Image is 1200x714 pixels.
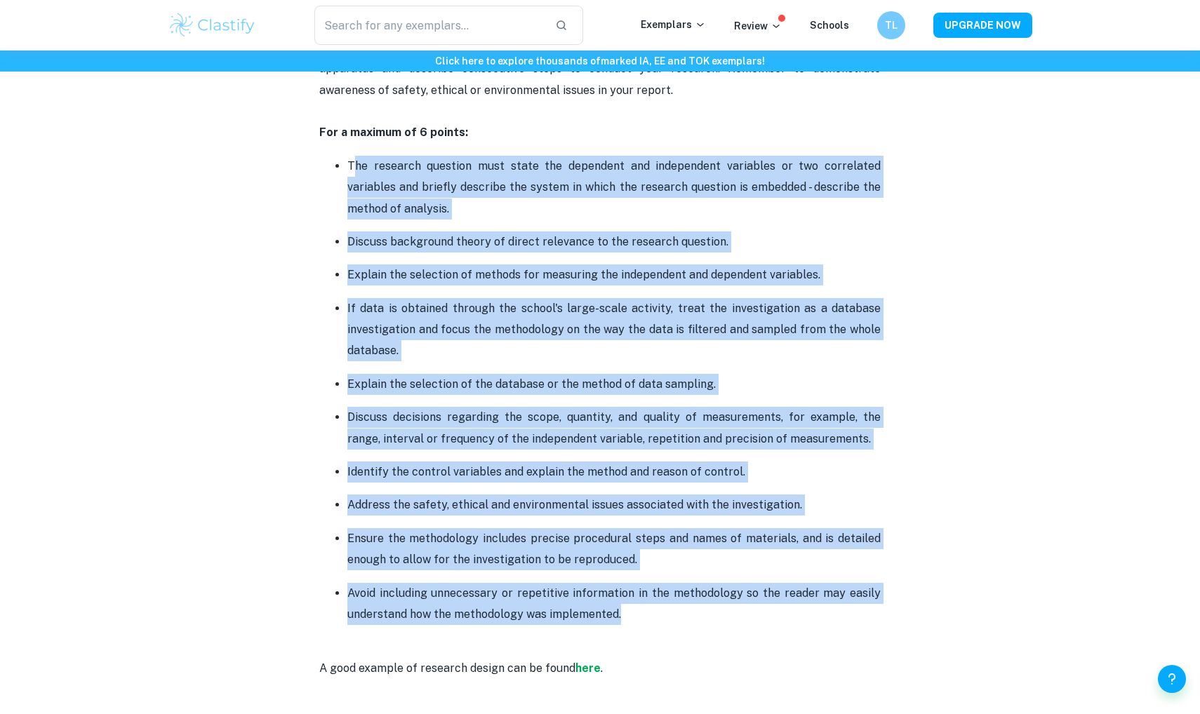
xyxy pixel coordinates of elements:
button: UPGRADE NOW [933,13,1032,38]
button: Help and Feedback [1158,665,1186,693]
p: Explain the selection of the database or the method of data sampling. [347,374,881,395]
a: Schools [810,20,849,31]
span: A good example of research design can be found [319,661,575,675]
p: The research question must state the dependent and independent variables or two correlated variab... [347,156,881,220]
p: Discuss decisions regarding the scope, quantity, and quality of measurements, for example, the ra... [347,407,881,450]
p: Ensure the methodology includes precise procedural steps and names of materials, and is detailed ... [347,528,881,571]
p: Identify the control variables and explain the method and reason of control. [347,462,881,483]
p: Avoid including unnecessary or repetitive information in the methodology so the reader may easily... [347,583,881,626]
input: Search for any exemplars... [314,6,544,45]
span: . [601,661,603,675]
p: If data is obtained through the school's large-scale activity, treat the investigation as a datab... [347,298,881,362]
h6: Click here to explore thousands of marked IA, EE and TOK exemplars ! [3,53,1197,69]
a: here [575,661,601,675]
p: Discuss background theory of direct relevance to the research question. [347,231,881,252]
strong: For a maximum of 6 points: [319,126,468,139]
p: Explain the selection of methods for measuring the independent and dependent variables. [347,264,881,285]
h6: TL [884,18,900,33]
p: Address the safety, ethical and environmental issues associated with the investigation. [347,494,881,516]
button: TL [877,11,905,39]
p: Review [734,18,782,34]
p: Exemplars [641,17,706,32]
img: Clastify logo [168,11,257,39]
